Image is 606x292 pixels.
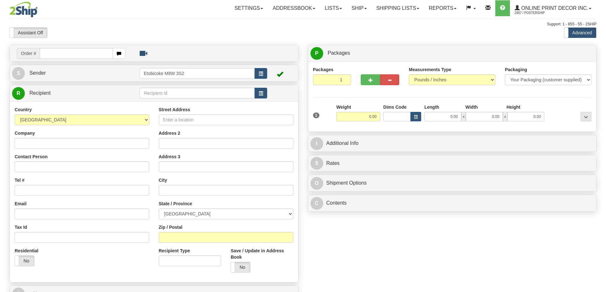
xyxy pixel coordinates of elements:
span: Packages [328,50,350,56]
a: Shipping lists [372,0,424,16]
label: Country [15,106,32,113]
span: Sender [29,70,46,76]
label: Address 3 [159,153,180,160]
label: No [231,262,250,272]
label: Company [15,130,35,136]
label: Packages [313,66,334,73]
a: Settings [230,0,268,16]
label: Tel # [15,177,24,183]
a: Online Print Decor Inc. 2867 / PosterShip [510,0,596,16]
span: O [310,177,323,190]
a: $Rates [310,157,594,170]
div: Support: 1 - 855 - 55 - 2SHIP [10,22,596,27]
span: 1 [313,112,320,118]
label: Measurements Type [409,66,451,73]
label: Contact Person [15,153,47,160]
label: Assistant Off [10,28,47,38]
iframe: chat widget [591,113,605,178]
a: P Packages [310,47,594,60]
label: Packaging [505,66,527,73]
label: State / Province [159,200,192,207]
span: x [461,112,466,121]
a: CContents [310,197,594,210]
span: Order # [17,48,40,59]
input: Recipient Id [140,88,255,98]
span: Recipient [29,90,51,96]
span: S [12,67,25,80]
label: Advanced [564,28,596,38]
label: City [159,177,167,183]
a: Ship [347,0,371,16]
label: Save / Update in Address Book [231,248,293,260]
span: $ [310,157,323,170]
span: C [310,197,323,210]
label: Email [15,200,26,207]
span: P [310,47,323,60]
a: IAdditional Info [310,137,594,150]
span: 2867 / PosterShip [515,10,562,16]
label: Length [424,104,439,110]
label: Weight [336,104,351,110]
a: Reports [424,0,461,16]
a: S Sender [12,67,140,80]
input: Enter a location [159,114,293,125]
div: ... [581,112,591,121]
label: Residential [15,248,38,254]
a: Lists [320,0,347,16]
span: I [310,137,323,150]
label: Zip / Postal [159,224,183,230]
label: No [15,256,34,266]
input: Sender Id [140,68,255,79]
a: OShipment Options [310,177,594,190]
label: Width [465,104,478,110]
span: R [12,87,25,100]
label: Recipient Type [159,248,190,254]
label: Height [506,104,520,110]
a: R Recipient [12,87,126,100]
label: Street Address [159,106,190,113]
img: logo2867.jpg [10,2,38,17]
a: Addressbook [268,0,320,16]
label: Address 2 [159,130,180,136]
label: Tax Id [15,224,27,230]
label: Dims Code [383,104,407,110]
span: Online Print Decor Inc. [520,5,588,11]
span: x [503,112,507,121]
